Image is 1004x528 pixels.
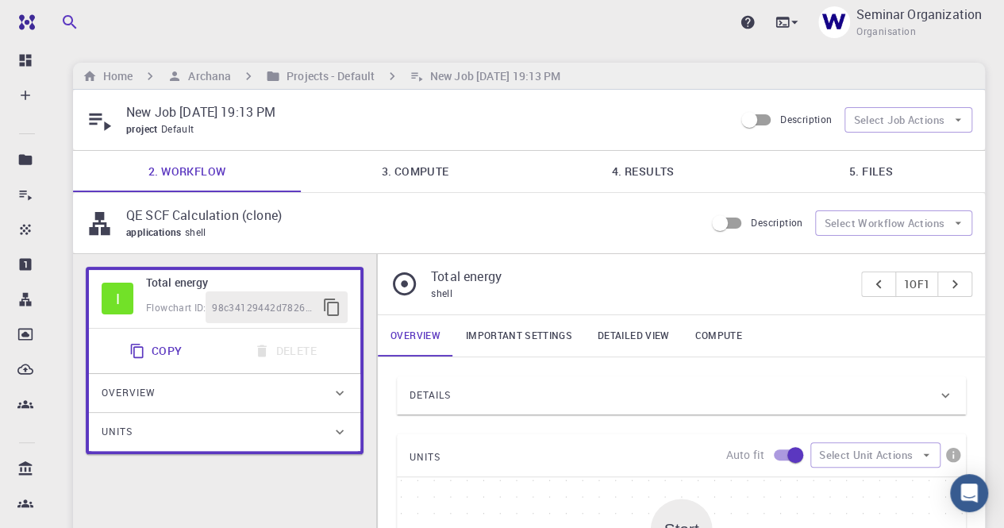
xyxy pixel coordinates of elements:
button: Copy [120,335,195,367]
button: Select Workflow Actions [815,210,972,236]
span: Support [32,11,89,25]
a: Detailed view [585,315,682,356]
span: 98c34129442d7826ed9d7608 [212,300,316,316]
img: Seminar Organization [818,6,850,38]
p: New Job [DATE] 19:13 PM [126,102,721,121]
div: Overview [89,374,360,412]
div: Details [397,376,966,414]
h6: Total energy [146,274,348,291]
span: Default [161,122,201,135]
span: Organisation [856,24,916,40]
span: Idle [102,283,133,314]
div: Open Intercom Messenger [950,474,988,512]
button: 1of1 [895,272,939,297]
h6: New Job [DATE] 19:13 PM [424,67,560,85]
h6: Archana [182,67,231,85]
a: Important settings [453,315,585,356]
button: info [941,442,966,468]
p: Total energy [431,267,848,286]
span: shell [185,225,213,238]
span: Units [102,419,133,445]
p: Seminar Organization [856,5,982,24]
button: Select Job Actions [844,107,972,133]
span: project [126,122,161,135]
a: Compute [682,315,754,356]
span: applications [126,225,185,238]
a: 5. Files [757,151,985,192]
span: UNITS [410,445,440,470]
span: Overview [102,380,156,406]
span: Description [780,113,832,125]
div: I [102,283,133,314]
h6: Home [97,67,133,85]
a: 4. Results [529,151,757,192]
nav: breadcrumb [79,67,564,85]
img: logo [13,14,35,30]
span: Details [410,383,451,408]
a: 3. Compute [301,151,529,192]
span: shell [431,287,452,299]
span: Description [751,216,802,229]
span: Flowchart ID: [146,301,206,314]
p: QE SCF Calculation (clone) [126,206,692,225]
p: Auto fit [726,447,764,463]
div: pager [861,272,973,297]
a: 2. Workflow [73,151,301,192]
a: Overview [378,315,453,356]
h6: Projects - Default [280,67,375,85]
button: Select Unit Actions [810,442,941,468]
div: Units [89,413,360,451]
